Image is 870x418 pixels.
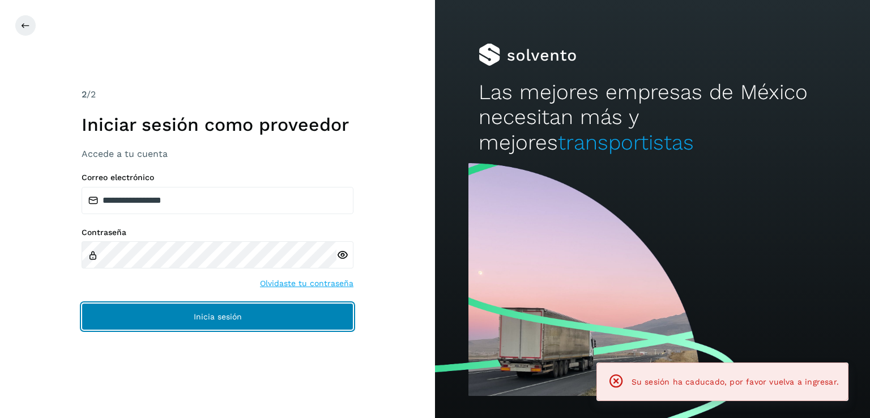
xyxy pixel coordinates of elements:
[260,278,353,289] a: Olvidaste tu contraseña
[479,80,826,155] h2: Las mejores empresas de México necesitan más y mejores
[82,303,353,330] button: Inicia sesión
[82,88,353,101] div: /2
[82,89,87,100] span: 2
[82,173,353,182] label: Correo electrónico
[82,148,353,159] h3: Accede a tu cuenta
[558,130,694,155] span: transportistas
[194,313,242,321] span: Inicia sesión
[82,228,353,237] label: Contraseña
[82,114,353,135] h1: Iniciar sesión como proveedor
[632,377,839,386] span: Su sesión ha caducado, por favor vuelva a ingresar.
